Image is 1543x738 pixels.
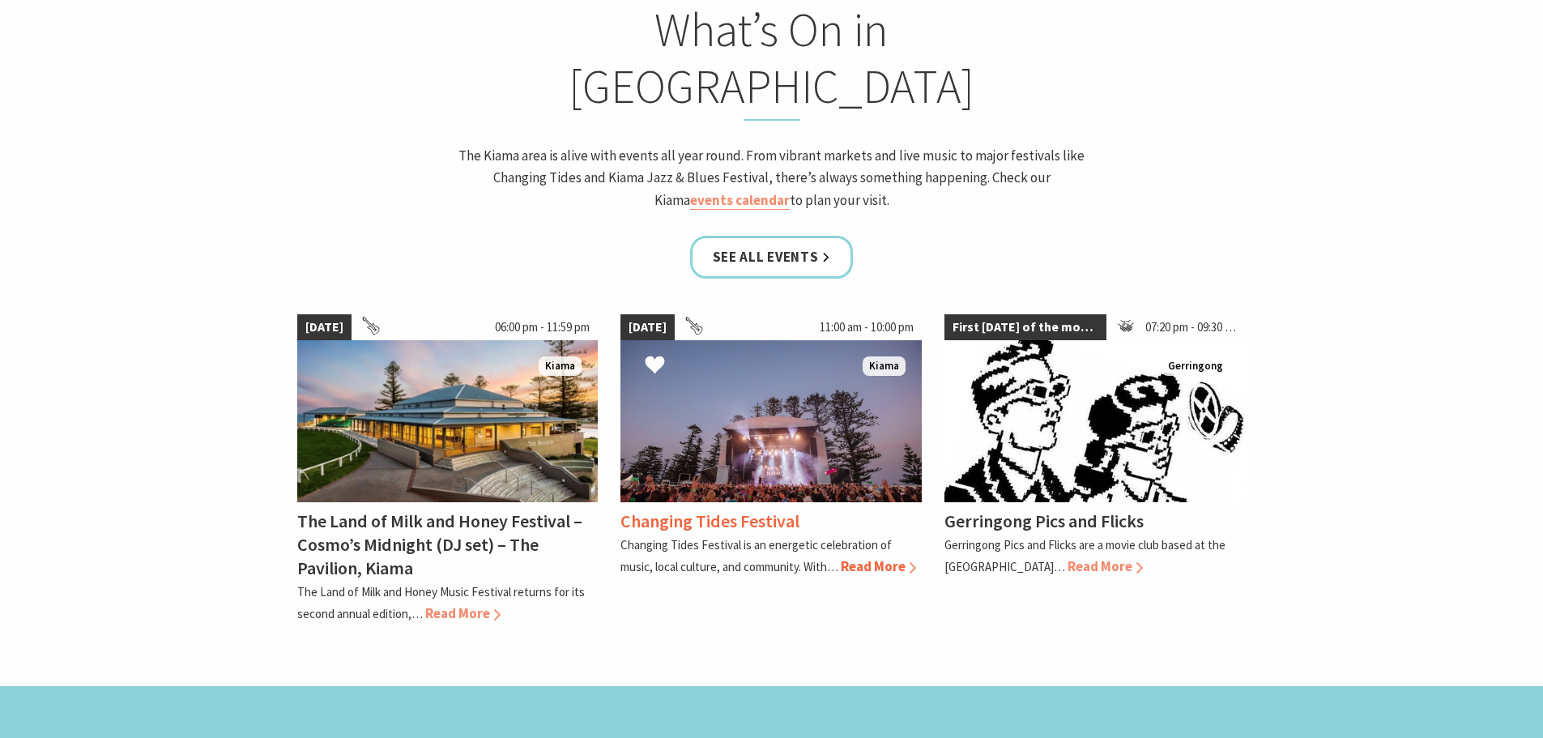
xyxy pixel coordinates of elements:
[297,510,582,579] h4: The Land of Milk and Honey Festival – Cosmo’s Midnight (DJ set) – The Pavilion, Kiama
[620,510,799,532] h4: Changing Tides Festival
[863,356,906,377] span: Kiama
[487,314,598,340] span: 06:00 pm - 11:59 pm
[841,557,916,575] span: Read More
[297,340,599,502] img: Land of Milk an Honey Festival
[944,510,1144,532] h4: Gerringong Pics and Flicks
[944,537,1225,574] p: Gerringong Pics and Flicks are a movie club based at the [GEOGRAPHIC_DATA]…
[620,537,892,574] p: Changing Tides Festival is an energetic celebration of music, local culture, and community. With…
[1137,314,1247,340] span: 07:20 pm - 09:30 pm
[425,604,501,622] span: Read More
[1068,557,1143,575] span: Read More
[297,314,352,340] span: [DATE]
[297,314,599,625] a: [DATE] 06:00 pm - 11:59 pm Land of Milk an Honey Festival Kiama The Land of Milk and Honey Festiv...
[454,2,1089,121] h2: What’s On in [GEOGRAPHIC_DATA]
[944,314,1246,625] a: First [DATE] of the month 07:20 pm - 09:30 pm Gerringong Gerringong Pics and Flicks Gerringong Pi...
[620,314,922,625] a: [DATE] 11:00 am - 10:00 pm Changing Tides Main Stage Kiama Changing Tides Festival Changing Tides...
[629,339,681,394] button: Click to Favourite Changing Tides Festival
[297,584,585,621] p: The Land of Milk and Honey Music Festival returns for its second annual edition,…
[620,314,675,340] span: [DATE]
[690,191,790,210] a: events calendar
[812,314,922,340] span: 11:00 am - 10:00 pm
[620,340,922,502] img: Changing Tides Main Stage
[944,314,1106,340] span: First [DATE] of the month
[1162,356,1230,377] span: Gerringong
[454,145,1089,211] p: The Kiama area is alive with events all year round. From vibrant markets and live music to major ...
[539,356,582,377] span: Kiama
[690,236,854,279] a: See all Events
